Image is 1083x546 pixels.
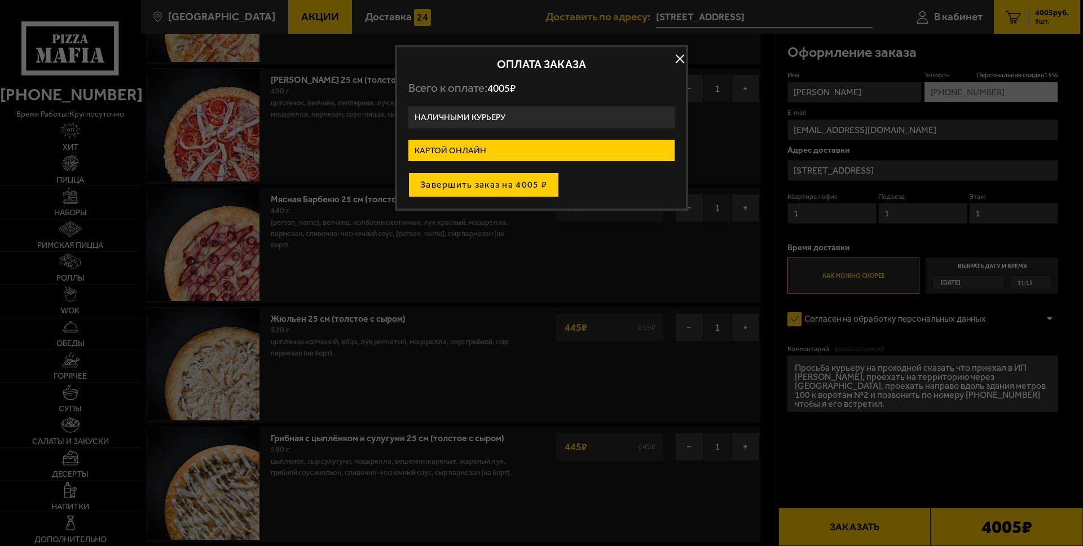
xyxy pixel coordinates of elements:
p: Всего к оплате: [408,81,675,95]
label: Наличными курьеру [408,106,675,128]
h2: Оплата заказа [408,59,675,70]
button: Завершить заказ на 4005 ₽ [408,172,559,197]
label: Картой онлайн [408,140,675,162]
span: 4005 ₽ [487,82,516,95]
